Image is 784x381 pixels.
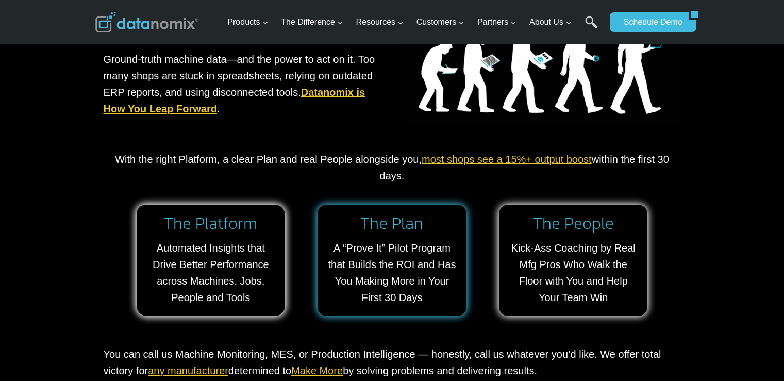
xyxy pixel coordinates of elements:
span: About Us [529,15,572,29]
a: Schedule Demo [610,12,689,32]
p: With the right Platform, a clear Plan and real People alongside you, within the first 30 days. [104,151,681,184]
img: Datanomix [95,12,198,32]
span: Partners [477,15,516,29]
a: Search [585,16,598,39]
a: most shops see a 15%+ output boost [422,154,592,165]
a: Privacy Policy [140,230,174,237]
span: Last Name [232,1,265,10]
span: State/Region [232,127,272,137]
span: Products [227,15,268,29]
span: Resources [356,15,404,29]
p: Ground-truth machine data—and the power to act on it. Too many shops are stuck in spreadsheets, r... [104,51,384,117]
span: The Difference [281,15,343,29]
a: Terms [115,230,131,237]
img: Datanomix is the missing link. [401,5,681,126]
a: any manufacturer [148,365,228,376]
nav: Primary Navigation [223,6,605,39]
a: Make More [291,365,343,376]
span: Phone number [232,43,278,52]
span: Customers [416,15,464,29]
iframe: Popup CTA [5,198,171,376]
